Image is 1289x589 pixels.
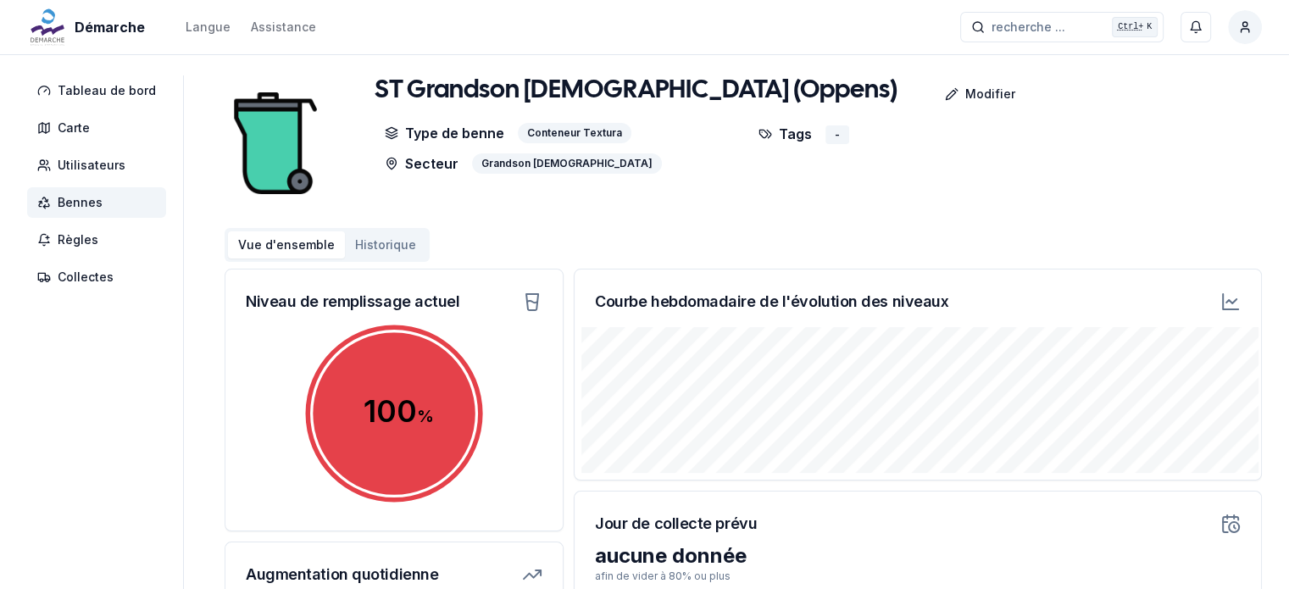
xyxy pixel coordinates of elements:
h3: Jour de collecte prévu [595,512,757,536]
h3: Augmentation quotidienne [246,563,438,586]
button: Historique [345,231,426,258]
div: Grandson [DEMOGRAPHIC_DATA] [472,153,662,174]
a: Règles [27,225,173,255]
h3: Niveau de remplissage actuel [246,290,459,314]
a: Démarche [27,17,152,37]
button: Vue d'ensemble [228,231,345,258]
span: recherche ... [992,19,1065,36]
h3: Courbe hebdomadaire de l'évolution des niveaux [595,290,948,314]
h1: ST Grandson [DEMOGRAPHIC_DATA] (Oppens) [375,75,897,106]
a: Modifier [897,77,1029,111]
img: bin Image [225,75,326,211]
span: Collectes [58,269,114,286]
button: Langue [186,17,231,37]
span: Carte [58,119,90,136]
p: Tags [758,123,812,144]
span: Démarche [75,17,145,37]
div: Conteneur Textura [518,123,631,143]
span: Bennes [58,194,103,211]
div: - [825,125,849,144]
span: Tableau de bord [58,82,156,99]
p: Type de benne [385,123,504,143]
a: Carte [27,113,173,143]
a: Utilisateurs [27,150,173,181]
img: Démarche Logo [27,7,68,47]
p: Secteur [385,153,458,174]
a: Assistance [251,17,316,37]
p: afin de vider à 80% ou plus [595,570,1241,583]
a: Tableau de bord [27,75,173,106]
span: Règles [58,231,98,248]
div: aucune donnée [595,542,1241,570]
a: Bennes [27,187,173,218]
button: recherche ...Ctrl+K [960,12,1164,42]
div: Langue [186,19,231,36]
p: Modifier [965,86,1015,103]
a: Collectes [27,262,173,292]
span: Utilisateurs [58,157,125,174]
